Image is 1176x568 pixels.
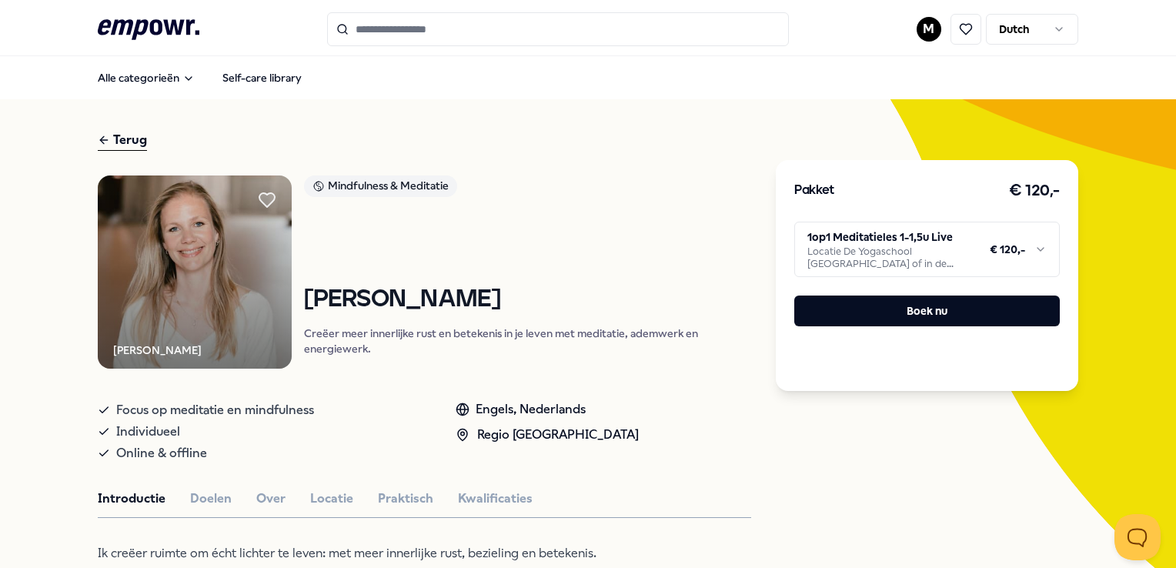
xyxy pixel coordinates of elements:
[304,175,752,202] a: Mindfulness & Meditatie
[85,62,314,93] nav: Main
[116,399,314,421] span: Focus op meditatie en mindfulness
[85,62,207,93] button: Alle categorieën
[304,326,752,356] p: Creëer meer innerlijke rust en betekenis in je leven met meditatie, ademwerk en energiewerk.
[917,17,941,42] button: M
[304,286,752,313] h1: [PERSON_NAME]
[304,175,457,197] div: Mindfulness & Meditatie
[310,489,353,509] button: Locatie
[794,181,834,201] h3: Pakket
[794,296,1059,326] button: Boek nu
[1114,514,1161,560] iframe: Help Scout Beacon - Open
[116,443,207,464] span: Online & offline
[116,421,180,443] span: Individueel
[456,425,639,445] div: Regio [GEOGRAPHIC_DATA]
[113,342,202,359] div: [PERSON_NAME]
[190,489,232,509] button: Doelen
[256,489,286,509] button: Over
[1009,179,1060,203] h3: € 120,-
[327,12,789,46] input: Search for products, categories or subcategories
[210,62,314,93] a: Self-care library
[98,489,165,509] button: Introductie
[98,130,147,151] div: Terug
[458,489,533,509] button: Kwalificaties
[378,489,433,509] button: Praktisch
[98,175,291,369] img: Product Image
[456,399,639,419] div: Engels, Nederlands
